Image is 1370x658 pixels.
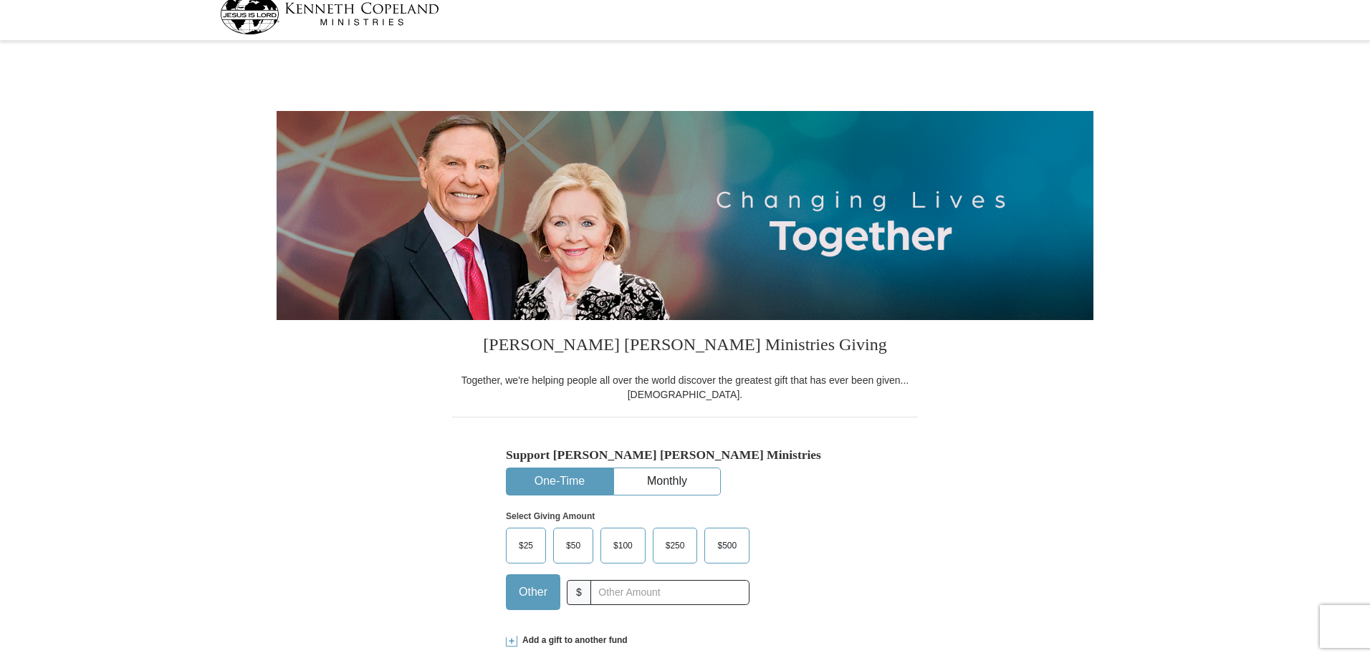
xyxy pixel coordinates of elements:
[512,535,540,556] span: $25
[559,535,588,556] span: $50
[506,511,595,521] strong: Select Giving Amount
[512,581,555,603] span: Other
[606,535,640,556] span: $100
[590,580,749,605] input: Other Amount
[658,535,692,556] span: $250
[452,373,918,402] div: Together, we're helping people all over the world discover the greatest gift that has ever been g...
[506,447,864,463] h5: Support [PERSON_NAME] [PERSON_NAME] Ministries
[517,634,628,647] span: Add a gift to another fund
[567,580,591,605] span: $
[614,468,720,495] button: Monthly
[452,320,918,373] h3: [PERSON_NAME] [PERSON_NAME] Ministries Giving
[710,535,744,556] span: $500
[507,468,613,495] button: One-Time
